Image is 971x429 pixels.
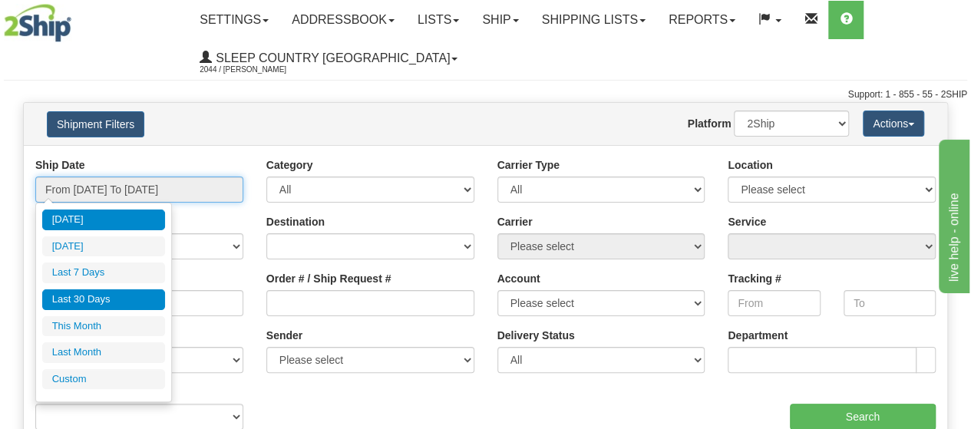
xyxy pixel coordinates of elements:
[42,289,165,310] li: Last 30 Days
[728,328,788,343] label: Department
[266,271,391,286] label: Order # / Ship Request #
[42,369,165,390] li: Custom
[12,9,142,28] div: live help - online
[280,1,406,39] a: Addressbook
[4,88,967,101] div: Support: 1 - 855 - 55 - 2SHIP
[47,111,144,137] button: Shipment Filters
[863,111,924,137] button: Actions
[728,271,781,286] label: Tracking #
[266,214,325,229] label: Destination
[266,157,313,173] label: Category
[35,157,85,173] label: Ship Date
[728,157,772,173] label: Location
[200,62,315,78] span: 2044 / [PERSON_NAME]
[497,328,575,343] label: Delivery Status
[844,290,936,316] input: To
[728,290,820,316] input: From
[188,1,280,39] a: Settings
[4,4,71,42] img: logo2044.jpg
[657,1,747,39] a: Reports
[497,214,533,229] label: Carrier
[42,262,165,283] li: Last 7 Days
[42,316,165,337] li: This Month
[212,51,450,64] span: Sleep Country [GEOGRAPHIC_DATA]
[406,1,471,39] a: Lists
[188,39,469,78] a: Sleep Country [GEOGRAPHIC_DATA] 2044 / [PERSON_NAME]
[497,157,560,173] label: Carrier Type
[497,271,540,286] label: Account
[42,342,165,363] li: Last Month
[42,236,165,257] li: [DATE]
[42,210,165,230] li: [DATE]
[688,116,732,131] label: Platform
[471,1,530,39] a: Ship
[936,136,969,292] iframe: chat widget
[530,1,657,39] a: Shipping lists
[266,328,302,343] label: Sender
[728,214,766,229] label: Service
